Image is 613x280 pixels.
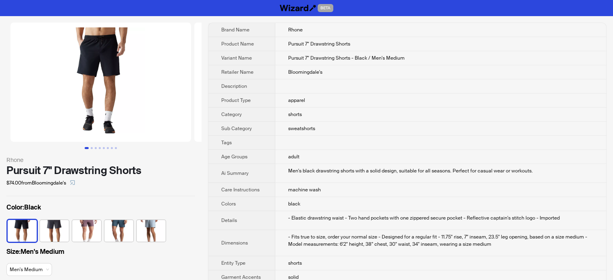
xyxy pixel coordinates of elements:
[70,180,75,185] span: select
[221,153,247,160] span: Age Groups
[221,111,242,118] span: Category
[288,201,300,207] span: black
[137,219,166,241] label: available
[221,170,249,176] span: Ai Summary
[194,23,375,142] img: Pursuit 7" Drawstring Shorts Pursuit 7" Drawstring Shorts - Black / Men's Medium image 2
[288,167,593,174] div: Men's black drawstring shorts with a solid design, suitable for all seasons. Perfect for casual w...
[10,263,49,276] span: available
[221,201,236,207] span: Colors
[221,217,237,224] span: Details
[221,125,252,132] span: Sub Category
[103,147,105,149] button: Go to slide 5
[221,97,251,104] span: Product Type
[107,147,109,149] button: Go to slide 6
[40,219,69,241] label: available
[221,187,260,193] span: Care Instructions
[288,260,302,266] span: shorts
[221,139,232,146] span: Tags
[99,147,101,149] button: Go to slide 4
[221,41,254,47] span: Product Name
[6,203,195,212] label: Black
[137,220,166,242] img: Arctic Blue
[115,147,117,149] button: Go to slide 8
[288,153,299,160] span: adult
[104,219,133,241] label: available
[85,147,89,149] button: Go to slide 1
[95,147,97,149] button: Go to slide 3
[104,220,133,242] img: Dark Teal
[221,260,245,266] span: Entity Type
[6,203,24,212] span: Color :
[6,247,195,257] label: Men's Medium
[318,4,333,12] span: BETA
[40,220,69,242] img: Asphalt
[288,111,302,118] span: shorts
[8,219,37,241] label: available
[288,41,350,47] span: Pursuit 7" Drawstring Shorts
[288,125,315,132] span: sweatshorts
[221,27,249,33] span: Brand Name
[221,69,254,75] span: Retailer Name
[288,69,322,75] span: Bloomingdale's
[221,83,247,89] span: Description
[288,187,321,193] span: machine wash
[288,233,593,248] div: - Fits true to size, order your normal size - Designed for a regular fit - 11.75" rise, 7" inseam...
[288,214,593,222] div: - Elastic drawstring waist - Two hand pockets with one zippered secure pocket - Reflective captai...
[72,219,101,241] label: available
[221,55,252,61] span: Variant Name
[91,147,93,149] button: Go to slide 2
[8,220,37,242] img: Black
[10,23,191,142] img: Pursuit 7" Drawstring Shorts Pursuit 7" Drawstring Shorts - Black / Men's Medium image 1
[288,97,305,104] span: apparel
[6,156,195,164] div: Rhone
[288,27,303,33] span: Rhone
[221,240,248,246] span: Dimensions
[6,164,195,176] div: Pursuit 7" Drawstring Shorts
[111,147,113,149] button: Go to slide 7
[72,220,101,242] img: Shadow Plum
[288,55,405,61] span: Pursuit 7" Drawstring Shorts - Black / Men's Medium
[6,176,195,189] div: $74.00 from Bloomingdale's
[6,247,21,256] span: Size :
